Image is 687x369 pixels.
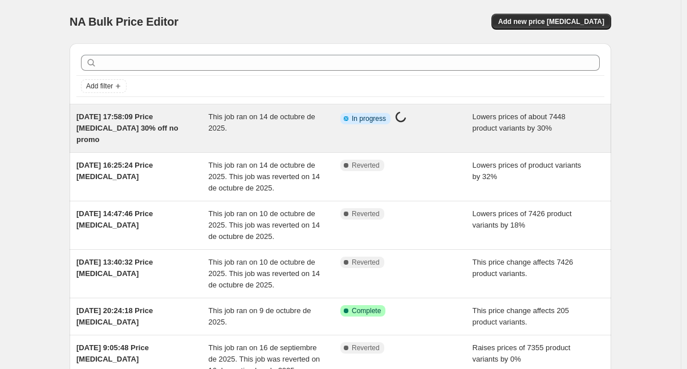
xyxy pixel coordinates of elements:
span: [DATE] 9:05:48 Price [MEDICAL_DATA] [76,343,149,363]
span: Complete [352,306,381,315]
span: Lowers prices of 7426 product variants by 18% [473,209,572,229]
span: This price change affects 7426 product variants. [473,258,574,278]
span: Lowers prices of product variants by 32% [473,161,582,181]
span: Reverted [352,343,380,352]
span: Reverted [352,161,380,170]
span: In progress [352,114,386,123]
span: This job ran on 10 de octubre de 2025. This job was reverted on 14 de octubre de 2025. [209,209,320,241]
span: [DATE] 17:58:09 Price [MEDICAL_DATA] 30% off no promo [76,112,178,144]
span: This job ran on 9 de octubre de 2025. [209,306,311,326]
span: Reverted [352,209,380,218]
button: Add filter [81,79,127,93]
span: [DATE] 20:24:18 Price [MEDICAL_DATA] [76,306,153,326]
span: Lowers prices of about 7448 product variants by 30% [473,112,566,132]
span: This job ran on 14 de octubre de 2025. [209,112,315,132]
span: Add new price [MEDICAL_DATA] [498,17,604,26]
span: [DATE] 14:47:46 Price [MEDICAL_DATA] [76,209,153,229]
span: [DATE] 16:25:24 Price [MEDICAL_DATA] [76,161,153,181]
span: This job ran on 14 de octubre de 2025. This job was reverted on 14 de octubre de 2025. [209,161,320,192]
button: Add new price [MEDICAL_DATA] [491,14,611,30]
span: This price change affects 205 product variants. [473,306,570,326]
span: [DATE] 13:40:32 Price [MEDICAL_DATA] [76,258,153,278]
span: Raises prices of 7355 product variants by 0% [473,343,571,363]
span: NA Bulk Price Editor [70,15,178,28]
span: This job ran on 10 de octubre de 2025. This job was reverted on 14 de octubre de 2025. [209,258,320,289]
span: Reverted [352,258,380,267]
span: Add filter [86,82,113,91]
